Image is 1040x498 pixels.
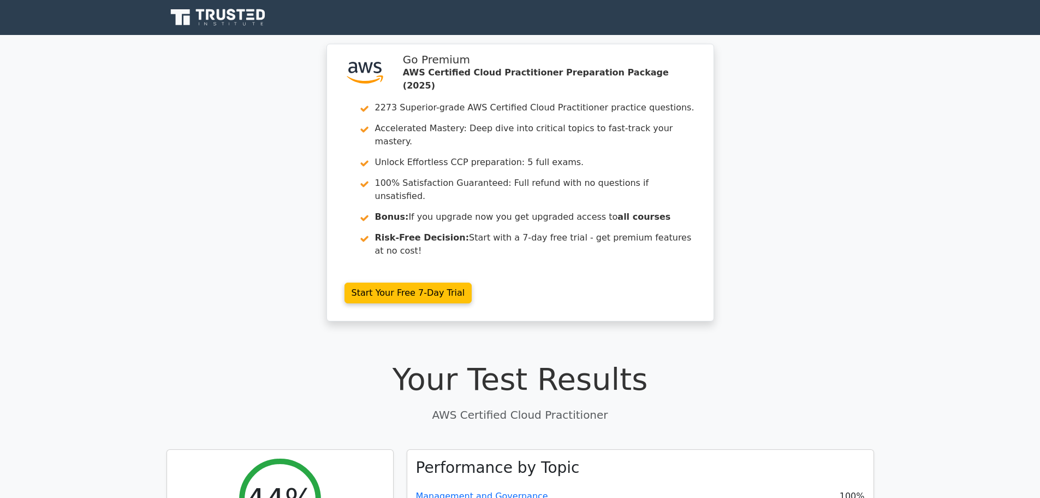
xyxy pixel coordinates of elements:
[167,361,874,397] h1: Your Test Results
[344,283,472,303] a: Start Your Free 7-Day Trial
[167,407,874,423] p: AWS Certified Cloud Practitioner
[416,459,580,477] h3: Performance by Topic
